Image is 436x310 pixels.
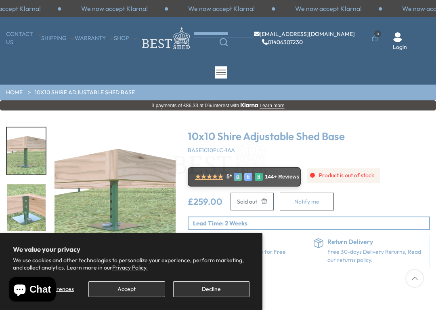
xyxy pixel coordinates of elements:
a: Privacy Policy. [112,264,148,271]
h2: We value your privacy [13,246,249,253]
button: Decline [173,281,249,297]
p: We use cookies and other technologies to personalize your experience, perform marketing, and coll... [13,257,249,271]
button: Accept [88,281,165,297]
inbox-online-store-chat: Shopify online store chat [6,277,58,304]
